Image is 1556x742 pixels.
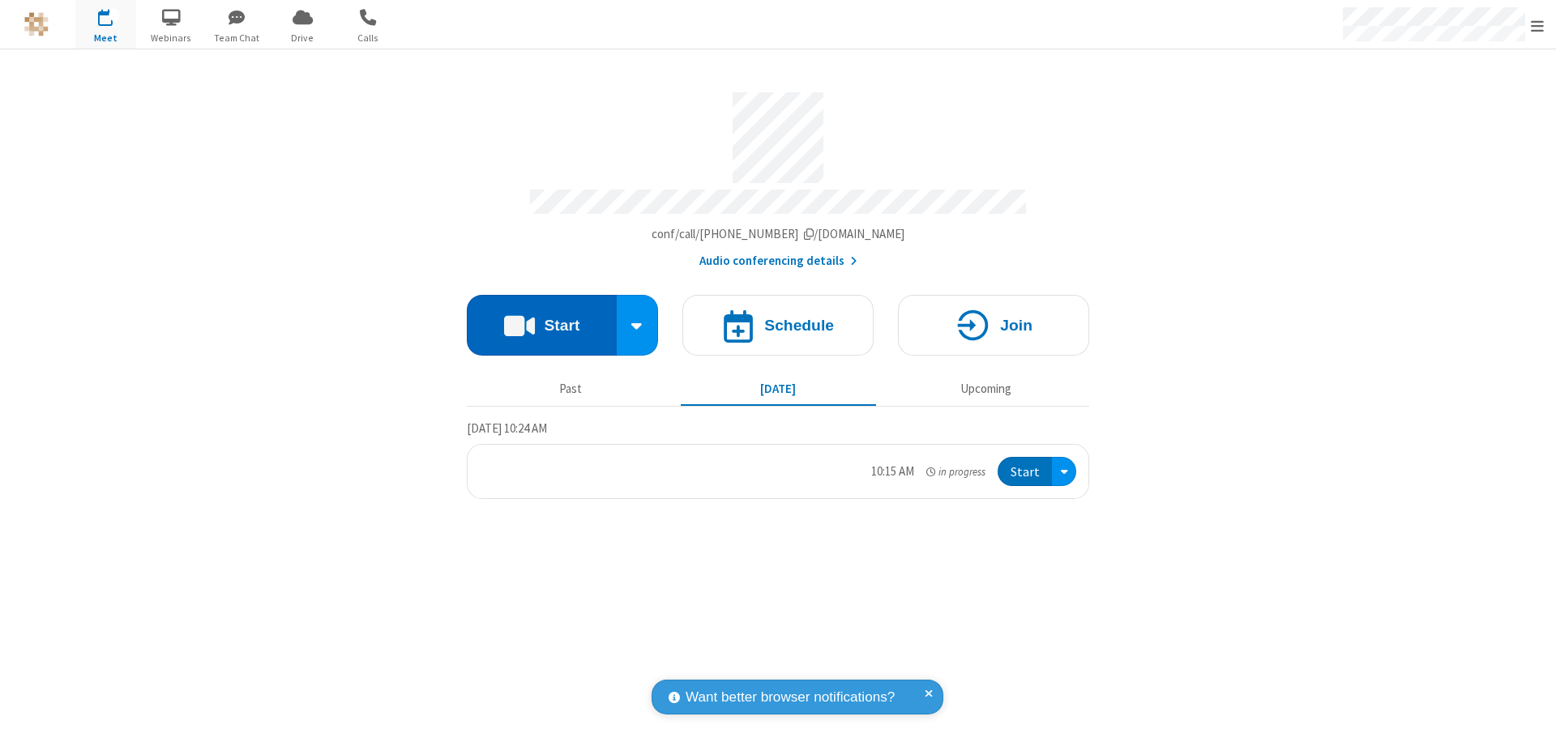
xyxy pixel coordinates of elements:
[473,373,669,404] button: Past
[699,252,857,271] button: Audio conferencing details
[686,687,895,708] span: Want better browser notifications?
[109,9,120,21] div: 1
[141,31,202,45] span: Webinars
[544,318,579,333] h4: Start
[207,31,267,45] span: Team Chat
[467,420,547,436] span: [DATE] 10:24 AM
[652,225,905,244] button: Copy my meeting room linkCopy my meeting room link
[888,373,1084,404] button: Upcoming
[682,295,874,356] button: Schedule
[898,295,1089,356] button: Join
[467,295,617,356] button: Start
[926,464,985,480] em: in progress
[617,295,659,356] div: Start conference options
[272,31,333,45] span: Drive
[75,31,136,45] span: Meet
[338,31,399,45] span: Calls
[467,80,1089,271] section: Account details
[1052,457,1076,487] div: Open menu
[998,457,1052,487] button: Start
[652,226,905,241] span: Copy my meeting room link
[1515,700,1544,731] iframe: Chat
[467,419,1089,500] section: Today's Meetings
[681,373,876,404] button: [DATE]
[871,463,914,481] div: 10:15 AM
[1000,318,1032,333] h4: Join
[24,12,49,36] img: QA Selenium DO NOT DELETE OR CHANGE
[764,318,834,333] h4: Schedule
